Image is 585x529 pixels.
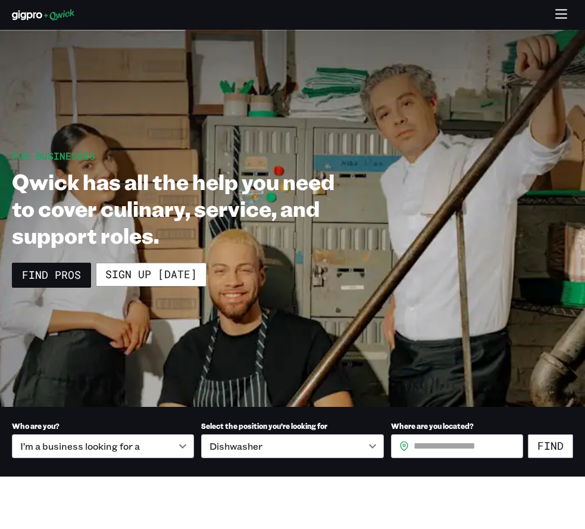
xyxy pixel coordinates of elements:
button: Find [528,434,573,458]
a: Find Pros [12,263,91,288]
h1: Qwick has all the help you need to cover culinary, service, and support roles. [12,168,349,248]
span: Select the position you’re looking for [201,421,327,431]
span: For Businesses [12,150,95,162]
div: Dishwasher [201,434,383,458]
span: Where are you located? [391,421,474,431]
span: Who are you? [12,421,60,431]
a: Sign up [DATE] [96,263,207,287]
div: I’m a business looking for a [12,434,194,458]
